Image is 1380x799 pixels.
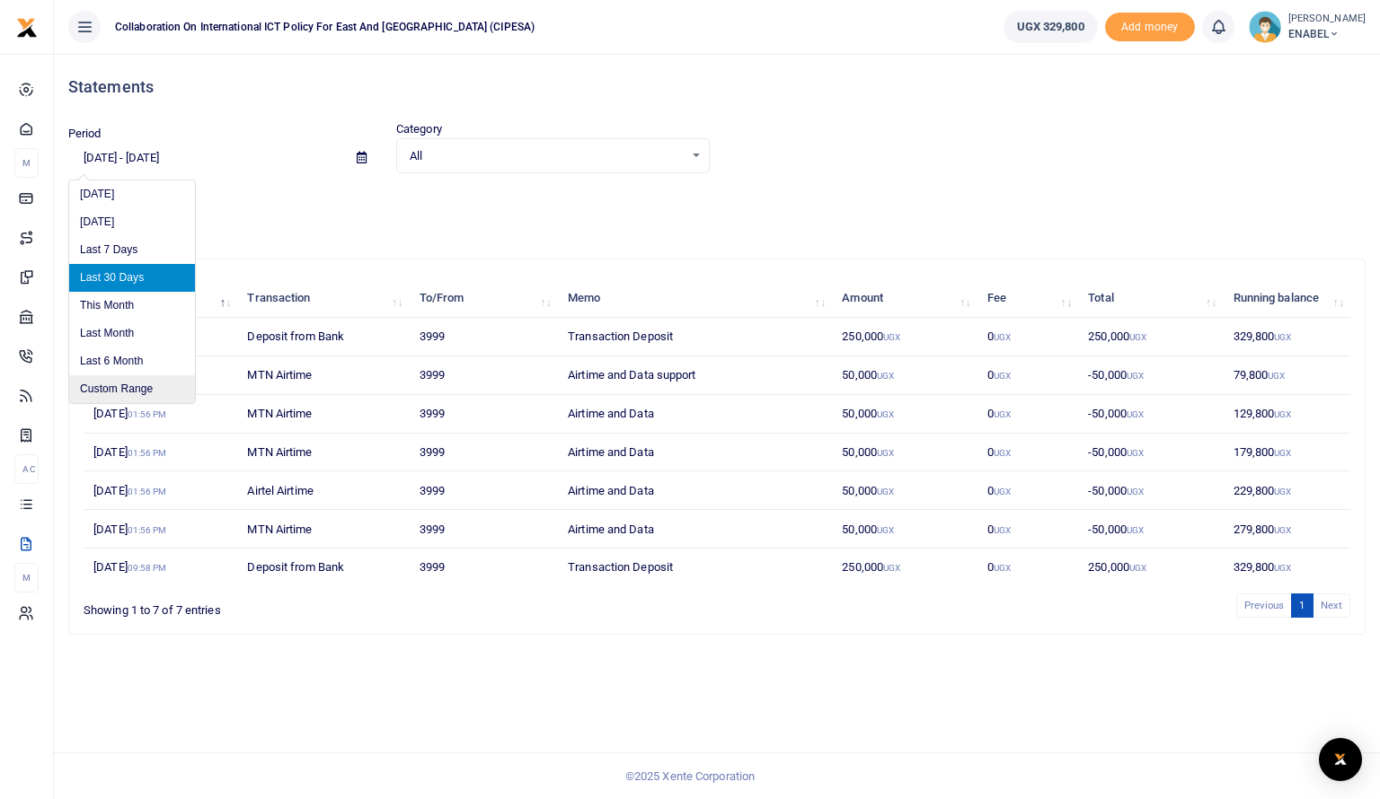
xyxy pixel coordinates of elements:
[237,395,409,434] td: MTN Airtime
[1274,563,1291,573] small: UGX
[410,471,558,510] td: 3999
[832,279,977,318] th: Amount: activate to sort column ascending
[883,563,900,573] small: UGX
[410,549,558,586] td: 3999
[1319,738,1362,781] div: Open Intercom Messenger
[68,77,1366,97] h4: Statements
[84,395,237,434] td: [DATE]
[69,320,195,347] li: Last Month
[977,279,1078,318] th: Fee: activate to sort column ascending
[1223,471,1350,510] td: 229,800
[1223,395,1350,434] td: 129,800
[1223,434,1350,472] td: 179,800
[1274,487,1291,496] small: UGX
[877,371,894,381] small: UGX
[410,510,558,549] td: 3999
[1017,18,1084,36] span: UGX 329,800
[1223,356,1350,395] td: 79,800
[68,143,342,173] input: select period
[996,11,1105,43] li: Wallet ballance
[69,264,195,292] li: Last 30 Days
[396,120,442,138] label: Category
[832,471,977,510] td: 50,000
[994,525,1011,535] small: UGX
[69,292,195,320] li: This Month
[16,17,38,39] img: logo-small
[877,409,894,419] small: UGX
[1288,12,1366,27] small: [PERSON_NAME]
[994,563,1011,573] small: UGX
[977,471,1078,510] td: 0
[1223,549,1350,586] td: 329,800
[977,510,1078,549] td: 0
[994,487,1011,496] small: UGX
[1004,11,1098,43] a: UGX 329,800
[1129,332,1146,342] small: UGX
[410,434,558,472] td: 3999
[1105,13,1195,42] li: Toup your wallet
[1078,471,1223,510] td: -50,000
[558,510,832,549] td: Airtime and Data
[832,549,977,586] td: 250,000
[994,371,1011,381] small: UGX
[410,279,558,318] th: To/From: activate to sort column ascending
[84,471,237,510] td: [DATE]
[84,434,237,472] td: [DATE]
[1105,19,1195,32] a: Add money
[237,549,409,586] td: Deposit from Bank
[877,487,894,496] small: UGX
[1127,487,1144,496] small: UGX
[84,549,237,586] td: [DATE]
[1268,371,1285,381] small: UGX
[1249,11,1366,43] a: profile-user [PERSON_NAME] ENABEL
[410,395,558,434] td: 3999
[1291,593,1313,618] a: 1
[994,409,1011,419] small: UGX
[558,318,832,356] td: Transaction Deposit
[128,525,167,535] small: 01:56 PM
[128,448,167,458] small: 01:56 PM
[14,563,39,593] li: M
[1274,448,1291,458] small: UGX
[237,434,409,472] td: MTN Airtime
[994,332,1011,342] small: UGX
[558,471,832,510] td: Airtime and Data
[237,318,409,356] td: Deposit from Bank
[237,279,409,318] th: Transaction: activate to sort column ascending
[977,549,1078,586] td: 0
[1223,318,1350,356] td: 329,800
[558,434,832,472] td: Airtime and Data
[1127,525,1144,535] small: UGX
[877,448,894,458] small: UGX
[1274,525,1291,535] small: UGX
[69,236,195,264] li: Last 7 Days
[558,356,832,395] td: Airtime and Data support
[994,448,1011,458] small: UGX
[1078,549,1223,586] td: 250,000
[16,20,38,33] a: logo-small logo-large logo-large
[108,19,542,35] span: Collaboration on International ICT Policy For East and [GEOGRAPHIC_DATA] (CIPESA)
[832,356,977,395] td: 50,000
[1288,26,1366,42] span: ENABEL
[14,454,39,484] li: Ac
[410,147,684,165] span: All
[883,332,900,342] small: UGX
[977,318,1078,356] td: 0
[1127,409,1144,419] small: UGX
[1127,448,1144,458] small: UGX
[237,356,409,395] td: MTN Airtime
[832,318,977,356] td: 250,000
[237,471,409,510] td: Airtel Airtime
[410,356,558,395] td: 3999
[558,395,832,434] td: Airtime and Data
[877,525,894,535] small: UGX
[1274,409,1291,419] small: UGX
[832,434,977,472] td: 50,000
[1223,510,1350,549] td: 279,800
[1274,332,1291,342] small: UGX
[1078,279,1223,318] th: Total: activate to sort column ascending
[128,487,167,496] small: 01:56 PM
[1127,371,1144,381] small: UGX
[14,148,39,178] li: M
[1223,279,1350,318] th: Running balance: activate to sort column ascending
